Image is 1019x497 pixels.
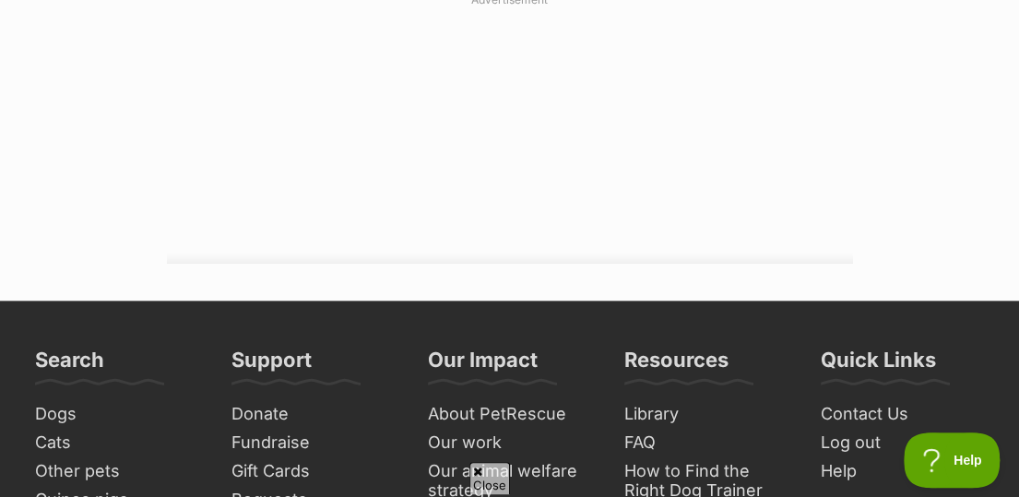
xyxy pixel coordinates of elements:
[821,347,936,384] h3: Quick Links
[904,432,1001,488] iframe: Help Scout Beacon - Open
[28,429,206,457] a: Cats
[617,429,795,457] a: FAQ
[813,429,991,457] a: Log out
[35,347,104,384] h3: Search
[28,400,206,429] a: Dogs
[224,457,402,486] a: Gift Cards
[231,347,312,384] h3: Support
[617,400,795,429] a: Library
[421,400,598,429] a: About PetRescue
[813,457,991,486] a: Help
[469,462,510,494] span: Close
[428,347,538,384] h3: Our Impact
[813,400,991,429] a: Contact Us
[224,400,402,429] a: Donate
[63,15,957,245] iframe: Advertisement
[224,429,402,457] a: Fundraise
[624,347,729,384] h3: Resources
[421,429,598,457] a: Our work
[28,457,206,486] a: Other pets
